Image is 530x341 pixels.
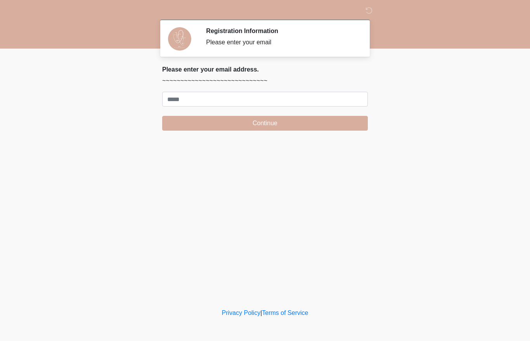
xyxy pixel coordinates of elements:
p: ~~~~~~~~~~~~~~~~~~~~~~~~~~~~~ [162,76,368,86]
a: Privacy Policy [222,310,261,316]
img: Agent Avatar [168,27,191,51]
h2: Registration Information [206,27,356,35]
h2: Please enter your email address. [162,66,368,73]
a: | [260,310,262,316]
div: Please enter your email [206,38,356,47]
a: Terms of Service [262,310,308,316]
button: Continue [162,116,368,131]
img: DM Wellness & Aesthetics Logo [154,6,165,16]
